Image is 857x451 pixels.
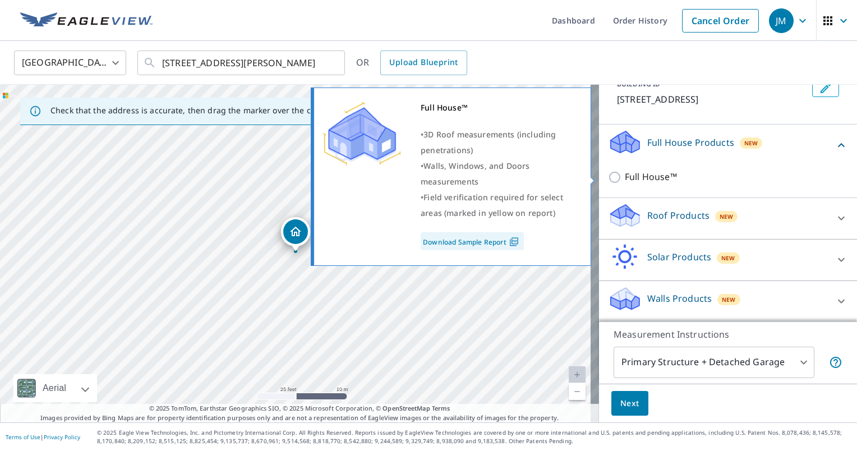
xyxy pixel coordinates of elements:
[608,286,848,317] div: Walls ProductsNew
[39,374,70,402] div: Aerial
[421,160,529,187] span: Walls, Windows, and Doors measurements
[432,404,450,412] a: Terms
[647,250,711,264] p: Solar Products
[6,434,80,440] p: |
[569,383,586,400] a: Current Level 20, Zoom Out
[682,9,759,33] a: Cancel Order
[421,158,577,190] div: •
[50,105,374,116] p: Check that the address is accurate, then drag the marker over the correct structure.
[720,212,734,221] span: New
[421,232,524,250] a: Download Sample Report
[608,203,848,234] div: Roof ProductsNew
[614,347,814,378] div: Primary Structure + Detached Garage
[421,100,577,116] div: Full House™
[97,429,851,445] p: © 2025 Eagle View Technologies, Inc. and Pictometry International Corp. All Rights Reserved. Repo...
[281,217,310,252] div: Dropped pin, building 1, Residential property, 299 Taconic Rd Salisbury, CT 06068
[829,356,842,369] span: Your report will include the primary structure and a detached garage if one exists.
[620,397,639,411] span: Next
[625,170,677,184] p: Full House™
[14,47,126,79] div: [GEOGRAPHIC_DATA]
[722,295,736,304] span: New
[421,192,563,218] span: Field verification required for select areas (marked in yellow on report)
[769,8,794,33] div: JM
[611,391,648,416] button: Next
[421,127,577,158] div: •
[421,129,556,155] span: 3D Roof measurements (including penetrations)
[721,254,735,263] span: New
[380,50,467,75] a: Upload Blueprint
[389,56,458,70] span: Upload Blueprint
[44,433,80,441] a: Privacy Policy
[13,374,97,402] div: Aerial
[20,12,153,29] img: EV Logo
[608,129,848,161] div: Full House ProductsNew
[506,237,522,247] img: Pdf Icon
[744,139,758,148] span: New
[608,244,848,276] div: Solar ProductsNew
[647,209,709,222] p: Roof Products
[162,47,322,79] input: Search by address or latitude-longitude
[356,50,467,75] div: OR
[149,404,450,413] span: © 2025 TomTom, Earthstar Geographics SIO, © 2025 Microsoft Corporation, ©
[614,328,842,341] p: Measurement Instructions
[421,190,577,221] div: •
[812,79,839,97] button: Edit building 1
[647,292,712,305] p: Walls Products
[6,433,40,441] a: Terms of Use
[569,366,586,383] a: Current Level 20, Zoom In Disabled
[617,93,808,106] p: [STREET_ADDRESS]
[322,100,401,167] img: Premium
[647,136,734,149] p: Full House Products
[383,404,430,412] a: OpenStreetMap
